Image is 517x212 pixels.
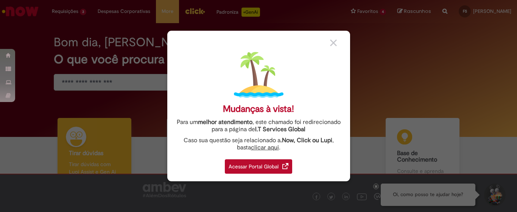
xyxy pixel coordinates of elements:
a: clicar aqui [251,140,279,151]
div: Acessar Portal Global [225,159,292,174]
div: Caso sua questão seja relacionado a , basta . [173,137,344,151]
strong: melhor atendimento [198,118,252,126]
strong: .Now, Click ou Lupi [280,137,332,144]
a: I.T Services Global [255,121,305,133]
a: Acessar Portal Global [225,155,292,174]
div: Mudanças à vista! [223,104,294,115]
div: Para um , este chamado foi redirecionado para a página de [173,119,344,133]
img: redirect_link.png [282,163,288,169]
img: close_button_grey.png [330,39,337,46]
img: island.png [234,50,283,100]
